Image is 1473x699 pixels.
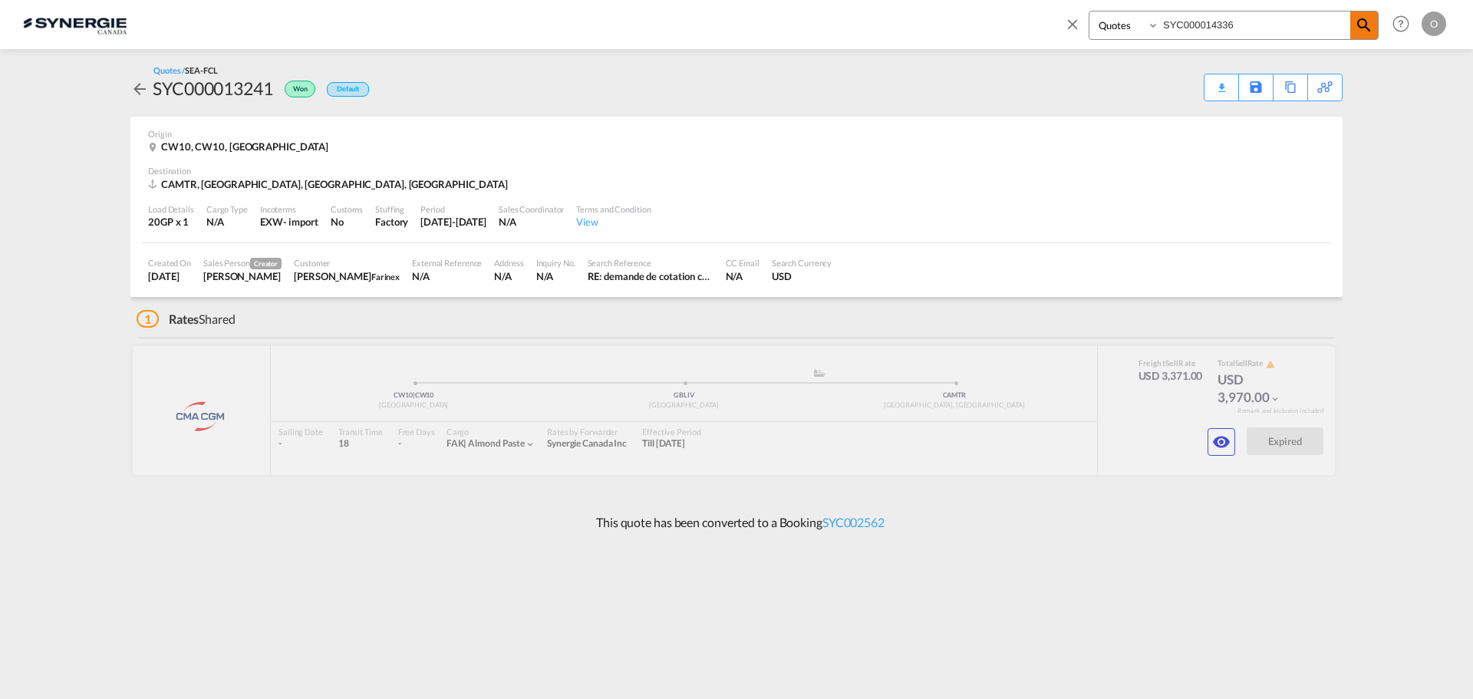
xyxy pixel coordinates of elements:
div: Default [327,82,369,97]
div: Search Reference [588,257,713,269]
div: Factory Stuffing [375,215,408,229]
div: N/A [494,269,523,283]
div: CW10, CW10, United Kingdom [148,140,332,153]
div: O [1422,12,1446,36]
span: Rates [169,312,199,326]
div: Quotes /SEA-FCL [153,64,218,76]
div: 20GP x 1 [148,215,194,229]
div: Sales Coordinator [499,203,564,215]
div: N/A [206,215,248,229]
span: CW10, CW10, [GEOGRAPHIC_DATA] [161,140,328,153]
span: Help [1388,11,1414,37]
span: icon-close [1064,11,1089,48]
div: Search Currency [772,257,832,269]
img: 1f56c880d42311ef80fc7dca854c8e59.png [23,7,127,41]
div: Cargo Type [206,203,248,215]
div: Incoterms [260,203,318,215]
span: 1 [137,310,159,328]
span: Won [293,84,311,99]
button: icon-eye [1208,428,1235,456]
div: CC Email [726,257,760,269]
div: Customs [331,203,363,215]
div: icon-arrow-left [130,76,153,101]
div: 14 Jul 2025 [148,269,191,283]
div: Save As Template [1239,74,1273,101]
div: SYC000013241 [153,76,273,101]
div: 31 Jul 2025 [420,215,486,229]
md-icon: icon-close [1064,15,1081,32]
div: N/A [412,269,482,283]
md-icon: icon-arrow-left [130,80,149,98]
p: This quote has been converted to a Booking [588,514,885,531]
div: External Reference [412,257,482,269]
div: No [331,215,363,229]
div: Inquiry No. [536,257,575,269]
div: N/A [536,269,575,283]
div: N/A [499,215,564,229]
div: Period [420,203,486,215]
md-icon: icon-download [1212,77,1231,88]
span: Farinex [371,272,400,282]
a: SYC002562 [822,515,885,529]
div: N/A [726,269,760,283]
div: CAMTR, Montreal, QC, Americas [148,177,512,191]
span: icon-magnify [1350,12,1378,39]
span: Creator [250,258,282,269]
div: Quote PDF is not available at this time [1212,74,1231,88]
div: Karen Mercier [203,269,282,283]
md-icon: icon-magnify [1355,16,1373,35]
div: Shared [137,311,236,328]
div: Won [273,76,319,101]
div: EXW [260,215,283,229]
div: Terms and Condition [576,203,651,215]
div: Customer [294,257,400,269]
div: Load Details [148,203,194,215]
div: - import [283,215,318,229]
div: Sales Person [203,257,282,269]
div: Stuffing [375,203,408,215]
div: Address [494,257,523,269]
div: USD [772,269,832,283]
div: RE: demande de cotation conteneur Middlewich, UK [588,269,713,283]
div: Help [1388,11,1422,38]
div: Destination [148,165,1325,176]
div: View [576,215,651,229]
div: Created On [148,257,191,269]
span: SEA-FCL [185,65,217,75]
div: DANIEL DUBE [294,269,400,283]
input: Enter Quotation Number [1159,12,1350,38]
md-icon: icon-eye [1212,433,1231,451]
div: Origin [148,128,1325,140]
